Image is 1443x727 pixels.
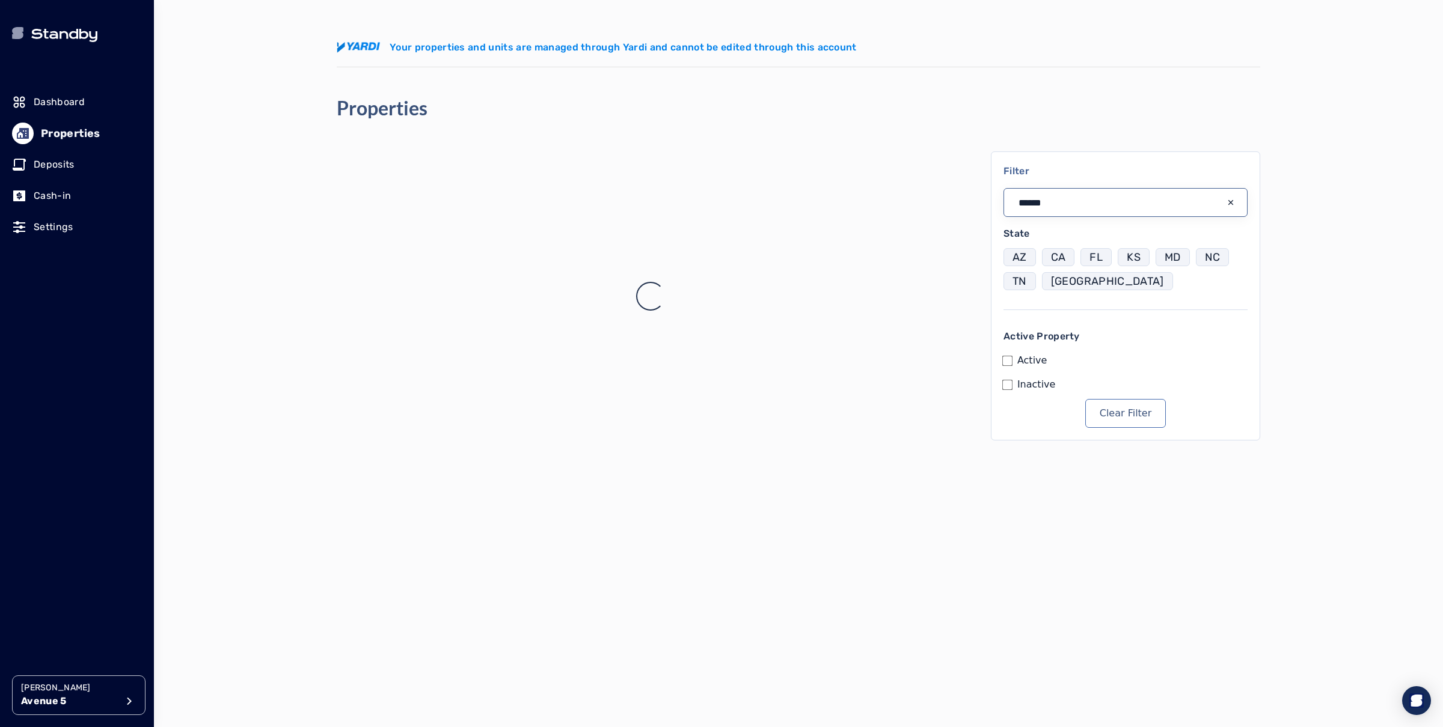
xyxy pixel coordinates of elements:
p: Active Property [1003,329,1248,344]
button: KS [1118,248,1150,266]
p: Your properties and units are managed through Yardi and cannot be edited through this account [390,40,857,55]
button: MD [1156,248,1190,266]
p: Filter [1003,164,1248,178]
div: input icon [1226,198,1236,207]
p: KS [1127,249,1141,266]
p: Cash-in [34,189,71,203]
div: Open Intercom Messenger [1402,686,1431,715]
img: yardi [337,42,380,53]
a: Settings [12,214,142,240]
p: FL [1089,249,1103,266]
p: State [1003,227,1248,241]
a: Deposits [12,151,142,178]
p: MD [1165,249,1181,266]
label: Active [1017,353,1047,368]
button: AZ [1003,248,1036,266]
h4: Properties [337,96,427,120]
p: NC [1205,249,1221,266]
p: TN [1013,273,1027,290]
a: Cash-in [12,183,142,209]
p: Settings [34,220,73,234]
button: TN [1003,272,1036,290]
p: CA [1051,249,1066,266]
button: CA [1042,248,1075,266]
p: Dashboard [34,95,85,109]
p: Deposits [34,157,75,172]
button: Clear Filter [1085,399,1166,428]
p: AZ [1013,249,1027,266]
a: Properties [12,120,142,147]
p: Avenue 5 [21,694,117,708]
a: Dashboard [12,89,142,115]
p: [PERSON_NAME] [21,682,117,694]
p: Properties [41,125,100,142]
p: [GEOGRAPHIC_DATA] [1051,273,1164,290]
button: [PERSON_NAME]Avenue 5 [12,675,146,715]
button: FL [1080,248,1112,266]
button: [GEOGRAPHIC_DATA] [1042,272,1173,290]
button: NC [1196,248,1230,266]
label: Inactive [1017,377,1056,392]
